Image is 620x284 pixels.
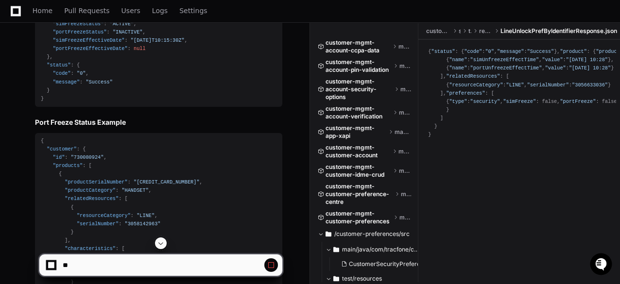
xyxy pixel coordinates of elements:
span: "ACTIVE" [110,21,134,27]
span: : [71,62,74,68]
span: : [119,196,121,201]
span: "0" [77,70,86,76]
span: : [77,146,80,152]
span: "portUnfreezeEffectTime" [470,65,542,71]
span: "message" [53,79,80,85]
span: , [50,54,53,60]
span: master [400,85,412,93]
span: "simFreezeEffectiveDate" [53,37,125,43]
span: "resourceCategory" [77,213,131,218]
span: "simUnfreezeEffectTime" [470,57,539,63]
span: Pylon [97,102,118,109]
span: "serialNumber" [77,221,119,227]
a: Powered byPylon [69,101,118,109]
span: "productSerialNumber" [65,179,127,185]
span: customer-mgmt-customer-preferences [326,210,392,225]
span: Users [121,8,140,14]
span: "status" [431,49,455,54]
span: , [86,70,88,76]
span: resources [479,27,493,35]
span: "id" [53,154,65,160]
span: , [103,154,106,160]
span: Logs [152,8,168,14]
span: "value" [545,65,566,71]
span: customer-mgmt-app-xapi [326,124,387,140]
span: customer-mgmt-account-pin-validation [326,58,392,74]
span: customer-mgmt-account-security-options [326,78,393,101]
span: "preferences" [446,90,485,96]
span: "0" [485,49,494,54]
span: customer-mgmt-account-verification [326,105,391,120]
span: : [125,37,128,43]
span: "730080924" [71,154,104,160]
iframe: Open customer support [589,252,615,278]
span: { [83,146,86,152]
span: : [83,163,86,168]
span: : [71,70,74,76]
span: } [47,87,50,93]
span: master [395,128,411,136]
span: "relatedResources" [65,196,119,201]
span: LineUnlockPrefByIdentifierResponse.json [500,27,617,35]
span: "products" [53,163,83,168]
span: master [398,148,411,155]
div: Welcome [10,39,177,54]
span: "type" [449,99,467,104]
span: "code" [53,70,71,76]
span: master [399,214,411,221]
div: Start new chat [33,72,159,82]
span: "message" [497,49,524,54]
span: : [107,29,110,35]
span: , [155,213,157,218]
span: master [401,190,411,198]
span: "simFreezeStatus" [53,21,104,27]
span: master [399,167,411,175]
span: "customer" [47,146,77,152]
span: "3058142963" [125,221,161,227]
span: { [71,204,74,210]
span: : [80,79,83,85]
span: master [398,43,411,50]
span: , [149,187,152,193]
span: } [47,54,50,60]
span: customer-mgmt-account-ccpa-data [326,39,391,54]
span: "portFreezeEffectiveDate" [53,46,128,51]
span: "Success" [527,49,554,54]
span: "productCategory" [65,187,116,193]
span: null [134,46,146,51]
img: PlayerZero [10,10,29,29]
span: "HANDSET" [121,187,148,193]
span: "LINE" [137,213,155,218]
span: } [71,229,74,235]
span: "code" [464,49,482,54]
span: } [41,96,44,101]
span: , [200,179,203,185]
span: "portFreezeStatus" [53,29,107,35]
span: "name" [449,57,467,63]
span: : [119,221,121,227]
span: "[DATE]T10:15:30Z" [131,37,185,43]
span: : [103,21,106,27]
svg: Directory [326,228,331,240]
span: { [59,171,62,177]
div: { : { : , : }, : { : , : , : [ { : , : }, { : , : } ], : [ { : , : } ], : [ { : , : false, : fals... [428,48,610,139]
span: : [128,179,131,185]
span: Settings [179,8,207,14]
span: customer-mgmt-customer-idme-crud [326,163,391,179]
span: "[DATE] 10:28" [566,57,608,63]
h2: Port Freeze Status Example [35,117,282,127]
span: "security" [470,99,500,104]
span: Pull Requests [64,8,109,14]
span: : [131,213,134,218]
span: "[DATE] 10:28" [569,65,611,71]
span: , [134,21,137,27]
span: , [185,37,188,43]
span: [ [89,163,92,168]
span: "serialNumber" [527,82,569,88]
span: "status" [47,62,70,68]
span: customer-mgmt-customer-account [326,144,391,159]
span: Home [33,8,52,14]
span: "product" [560,49,586,54]
span: "3056633036" [572,82,608,88]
